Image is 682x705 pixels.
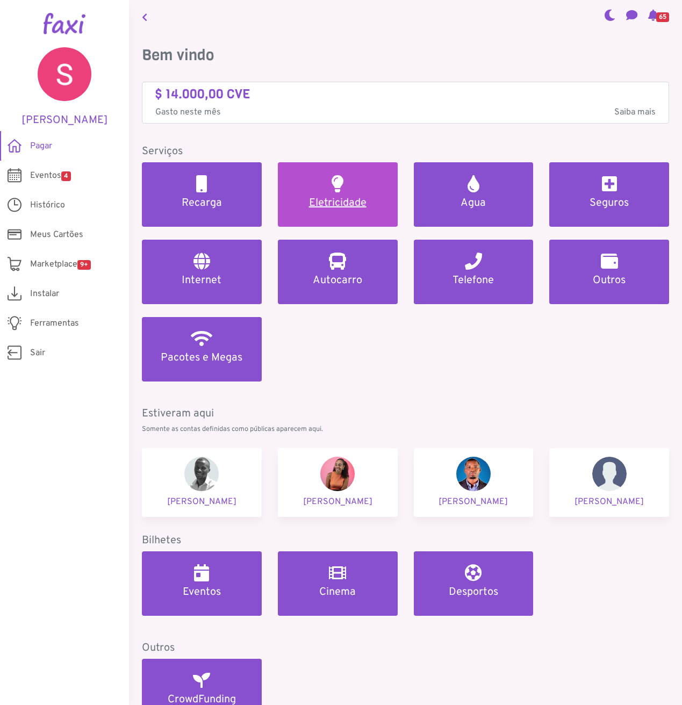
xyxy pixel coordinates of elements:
h5: Outros [562,274,656,287]
a: Telefone [414,240,534,304]
a: Eventos [142,551,262,616]
img: jailson silva [184,457,219,491]
span: Ferramentas [30,317,79,330]
h5: Estiveram aqui [142,407,669,420]
h5: Eventos [155,586,249,599]
a: [PERSON_NAME] [16,47,113,127]
a: Danila Silva [PERSON_NAME] [278,448,398,517]
a: Agua [414,162,534,227]
span: Eventos [30,169,71,182]
p: [PERSON_NAME] [558,495,661,508]
a: Desportos [414,551,534,616]
a: Internet [142,240,262,304]
a: Seguros [549,162,669,227]
img: Graciano Fernandes [456,457,491,491]
h5: Bilhetes [142,534,669,547]
img: wilson Tavares [592,457,627,491]
h5: Eletricidade [291,197,385,210]
h5: Outros [142,642,669,654]
h5: Seguros [562,197,656,210]
a: Recarga [142,162,262,227]
a: Graciano Fernandes [PERSON_NAME] [414,448,534,517]
span: 65 [656,12,669,22]
span: Sair [30,347,45,359]
h3: Bem vindo [142,46,669,64]
span: Histórico [30,199,65,212]
span: 9+ [77,260,91,270]
a: Outros [549,240,669,304]
a: jailson silva [PERSON_NAME] [142,448,262,517]
a: Pacotes e Megas [142,317,262,382]
p: Somente as contas definidas como públicas aparecem aqui. [142,425,669,435]
h5: Pacotes e Megas [155,351,249,364]
span: Pagar [30,140,52,153]
img: Danila Silva [320,457,355,491]
a: Cinema [278,551,398,616]
h4: $ 14.000,00 CVE [155,87,656,102]
a: wilson Tavares [PERSON_NAME] [549,448,669,517]
h5: Agua [427,197,521,210]
p: Gasto neste mês [155,106,656,119]
span: Instalar [30,287,59,300]
span: Saiba mais [614,106,656,119]
span: Meus Cartões [30,228,83,241]
h5: Autocarro [291,274,385,287]
p: [PERSON_NAME] [150,495,253,508]
span: 4 [61,171,71,181]
h5: Recarga [155,197,249,210]
h5: Cinema [291,586,385,599]
h5: Internet [155,274,249,287]
h5: Serviços [142,145,669,158]
a: Autocarro [278,240,398,304]
h5: Desportos [427,586,521,599]
p: [PERSON_NAME] [422,495,525,508]
a: Eletricidade [278,162,398,227]
h5: [PERSON_NAME] [16,114,113,127]
h5: Telefone [427,274,521,287]
a: $ 14.000,00 CVE Gasto neste mêsSaiba mais [155,87,656,119]
span: Marketplace [30,258,91,271]
p: [PERSON_NAME] [286,495,389,508]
